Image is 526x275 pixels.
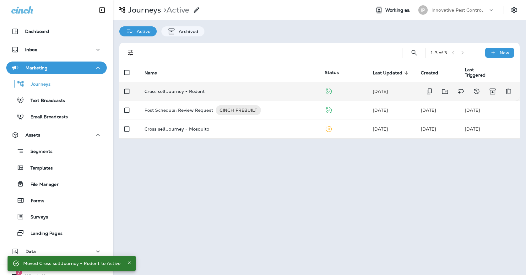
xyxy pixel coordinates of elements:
[144,70,157,76] span: Name
[373,126,388,132] span: Maddie Madonecsky
[6,25,107,38] button: Dashboard
[373,70,411,76] span: Last Updated
[25,65,47,70] p: Marketing
[373,89,388,94] span: Maddie Madonecsky
[24,149,52,155] p: Segments
[25,132,40,137] p: Assets
[470,85,483,98] button: View Changelog
[373,107,388,113] span: Jason Munk
[455,85,467,98] button: Add tags
[25,249,36,254] p: Data
[6,177,107,191] button: File Manager
[421,70,447,76] span: Created
[6,194,107,207] button: Forms
[508,4,520,16] button: Settings
[25,47,37,52] p: Inbox
[460,120,520,138] td: [DATE]
[325,126,333,131] span: Paused
[6,245,107,258] button: Data
[6,161,107,174] button: Templates
[23,258,121,269] div: Moved Cross sell Journey - Rodent to Active
[423,85,436,98] button: Duplicate
[144,127,209,132] p: Cross sell Journey - Mosquito
[24,182,59,188] p: File Manager
[439,85,452,98] button: Move to folder
[24,165,53,171] p: Templates
[6,210,107,223] button: Surveys
[144,89,205,94] p: Cross sell Journey - Rodent
[216,105,261,115] div: CINCH PREBUILT
[176,29,198,34] p: Archived
[421,126,436,132] span: Kevin Keim
[408,46,420,59] button: Search Journeys
[6,226,107,240] button: Landing Pages
[133,29,150,34] p: Active
[24,198,44,204] p: Forms
[144,105,213,115] p: Post Schedule: Review Request
[460,101,520,120] td: [DATE]
[325,88,333,94] span: Published
[216,107,261,113] span: CINCH PREBUILT
[24,82,51,88] p: Journeys
[24,231,62,237] p: Landing Pages
[431,8,483,13] p: Innovative Pest Control
[161,5,189,15] p: Active
[418,5,428,15] div: IP
[385,8,412,13] span: Working as:
[421,70,438,76] span: Created
[126,5,161,15] p: Journeys
[6,62,107,74] button: Marketing
[502,85,515,98] button: Delete
[6,110,107,123] button: Email Broadcasts
[6,94,107,107] button: Text Broadcasts
[24,214,48,220] p: Surveys
[93,4,111,16] button: Collapse Sidebar
[6,77,107,90] button: Journeys
[6,129,107,141] button: Assets
[24,114,68,120] p: Email Broadcasts
[144,70,165,76] span: Name
[124,46,137,59] button: Filters
[500,50,509,55] p: New
[6,144,107,158] button: Segments
[126,259,133,267] button: Close
[24,98,65,104] p: Text Broadcasts
[486,85,499,98] button: Archive
[431,50,447,55] div: 1 - 3 of 3
[465,67,497,78] span: Last Triggered
[421,107,436,113] span: Kevin Keim
[373,70,403,76] span: Last Updated
[465,67,489,78] span: Last Triggered
[25,29,49,34] p: Dashboard
[6,43,107,56] button: Inbox
[325,107,333,112] span: Published
[325,70,339,75] span: Status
